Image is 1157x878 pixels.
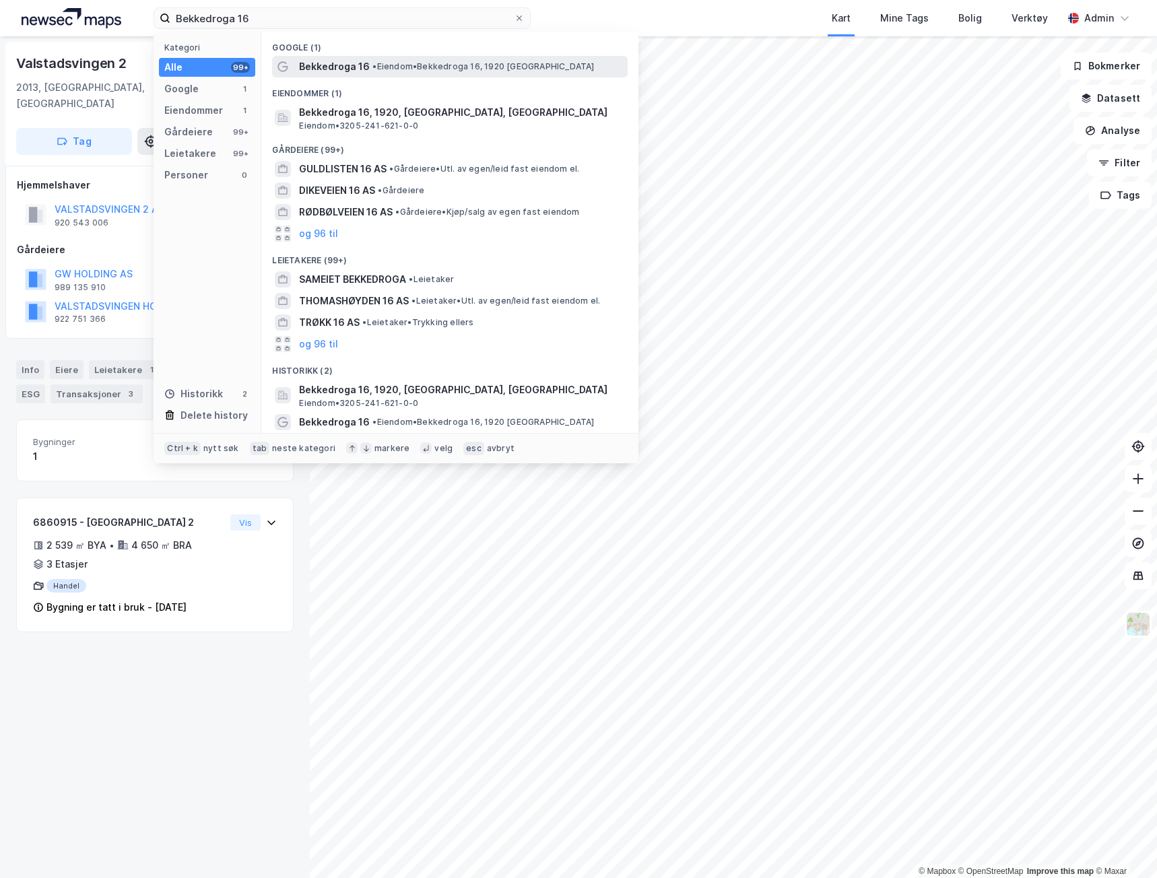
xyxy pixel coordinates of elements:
[299,59,370,75] span: Bekkedroga 16
[1084,10,1114,26] div: Admin
[16,360,44,379] div: Info
[33,514,225,531] div: 6860915 - [GEOGRAPHIC_DATA] 2
[164,42,255,53] div: Kategori
[389,164,393,174] span: •
[395,207,399,217] span: •
[131,537,192,553] div: 4 650 ㎡ BRA
[1027,867,1094,876] a: Improve this map
[51,384,143,403] div: Transaksjoner
[145,363,158,376] div: 1
[231,127,250,137] div: 99+
[299,226,338,242] button: og 96 til
[124,387,137,401] div: 3
[1012,10,1048,26] div: Verktøy
[1069,85,1152,112] button: Datasett
[434,443,453,454] div: velg
[378,185,382,195] span: •
[372,61,376,71] span: •
[261,355,638,379] div: Historikk (2)
[164,124,213,140] div: Gårdeiere
[880,10,929,26] div: Mine Tags
[374,443,409,454] div: markere
[409,274,413,284] span: •
[50,360,84,379] div: Eiere
[55,282,106,293] div: 989 135 910
[231,148,250,159] div: 99+
[463,442,484,455] div: esc
[261,134,638,158] div: Gårdeiere (99+)
[411,296,416,306] span: •
[1061,53,1152,79] button: Bokmerker
[299,271,406,288] span: SAMEIET BEKKEDROGA
[958,867,1024,876] a: OpenStreetMap
[33,448,150,465] div: 1
[299,414,370,430] span: Bekkedroga 16
[409,274,454,285] span: Leietaker
[299,398,418,409] span: Eiendom • 3205-241-621-0-0
[239,83,250,94] div: 1
[919,867,956,876] a: Mapbox
[411,296,600,306] span: Leietaker • Utl. av egen/leid fast eiendom el.
[261,32,638,56] div: Google (1)
[299,104,622,121] span: Bekkedroga 16, 1920, [GEOGRAPHIC_DATA], [GEOGRAPHIC_DATA]
[372,61,594,72] span: Eiendom • Bekkedroga 16, 1920 [GEOGRAPHIC_DATA]
[261,77,638,102] div: Eiendommer (1)
[362,317,473,328] span: Leietaker • Trykking ellers
[272,443,335,454] div: neste kategori
[372,417,594,428] span: Eiendom • Bekkedroga 16, 1920 [GEOGRAPHIC_DATA]
[164,59,183,75] div: Alle
[17,242,293,258] div: Gårdeiere
[395,207,579,217] span: Gårdeiere • Kjøp/salg av egen fast eiendom
[16,384,45,403] div: ESG
[16,53,129,74] div: Valstadsvingen 2
[16,79,222,112] div: 2013, [GEOGRAPHIC_DATA], [GEOGRAPHIC_DATA]
[164,81,199,97] div: Google
[1090,813,1157,878] iframe: Chat Widget
[958,10,982,26] div: Bolig
[239,389,250,399] div: 2
[1125,611,1151,637] img: Z
[299,336,338,352] button: og 96 til
[170,8,514,28] input: Søk på adresse, matrikkel, gårdeiere, leietakere eller personer
[46,599,187,615] div: Bygning er tatt i bruk - [DATE]
[22,8,121,28] img: logo.a4113a55bc3d86da70a041830d287a7e.svg
[1073,117,1152,144] button: Analyse
[180,407,248,424] div: Delete history
[55,314,106,325] div: 922 751 366
[299,204,393,220] span: RØDBØLVEIEN 16 AS
[1090,813,1157,878] div: Kontrollprogram for chat
[299,382,622,398] span: Bekkedroga 16, 1920, [GEOGRAPHIC_DATA], [GEOGRAPHIC_DATA]
[109,540,114,551] div: •
[299,293,409,309] span: THOMASHØYDEN 16 AS
[55,217,108,228] div: 920 543 006
[487,443,515,454] div: avbryt
[378,185,424,196] span: Gårdeiere
[16,128,132,155] button: Tag
[231,62,250,73] div: 99+
[1087,149,1152,176] button: Filter
[164,167,208,183] div: Personer
[164,442,201,455] div: Ctrl + k
[203,443,239,454] div: nytt søk
[239,105,250,116] div: 1
[299,182,375,199] span: DIKEVEIEN 16 AS
[389,164,579,174] span: Gårdeiere • Utl. av egen/leid fast eiendom el.
[164,145,216,162] div: Leietakere
[250,442,270,455] div: tab
[17,177,293,193] div: Hjemmelshaver
[832,10,851,26] div: Kart
[261,244,638,269] div: Leietakere (99+)
[46,556,88,572] div: 3 Etasjer
[89,360,164,379] div: Leietakere
[1089,182,1152,209] button: Tags
[299,314,360,331] span: TRØKK 16 AS
[230,514,261,531] button: Vis
[299,161,387,177] span: GULDLISTEN 16 AS
[362,317,366,327] span: •
[239,170,250,180] div: 0
[372,417,376,427] span: •
[46,537,106,553] div: 2 539 ㎡ BYA
[164,102,223,119] div: Eiendommer
[299,121,418,131] span: Eiendom • 3205-241-621-0-0
[164,386,223,402] div: Historikk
